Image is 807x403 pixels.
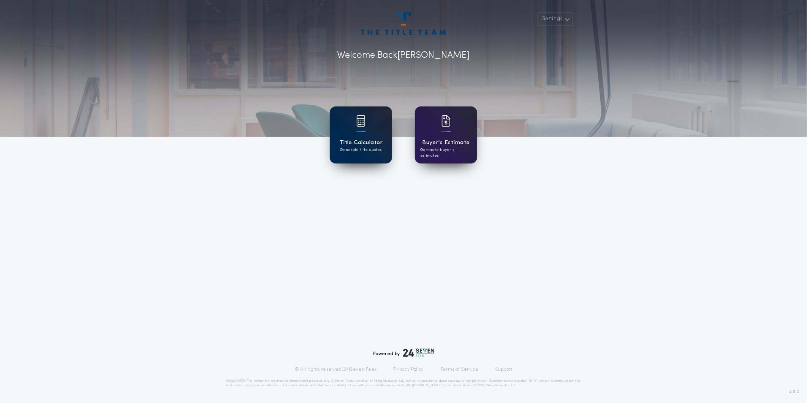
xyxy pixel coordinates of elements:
span: 3.8.0 [789,388,799,395]
a: card iconTitle CalculatorGenerate title quotes [330,106,392,163]
p: Generate title quotes [340,147,381,153]
p: Generate buyer's estimates [420,147,472,159]
h1: Buyer's Estimate [422,138,470,147]
p: Welcome Back [PERSON_NAME] [337,49,470,62]
img: card icon [356,115,366,127]
a: [URL][DOMAIN_NAME] [404,384,442,387]
a: Support [495,367,512,373]
button: Settings [537,12,573,26]
img: card icon [441,115,451,127]
a: Terms of Service [440,367,478,373]
img: account-logo [361,12,446,35]
p: DISCLAIMER: This estimate is provided for informational purposes only. 24|Seven Fees, a product o... [226,379,581,388]
h1: Title Calculator [339,138,383,147]
div: Powered by [373,348,434,357]
a: Privacy Policy [394,367,424,373]
img: logo [403,348,434,357]
p: © All rights reserved. 24|Seven Fees [295,367,377,373]
a: card iconBuyer's EstimateGenerate buyer's estimates [415,106,477,163]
